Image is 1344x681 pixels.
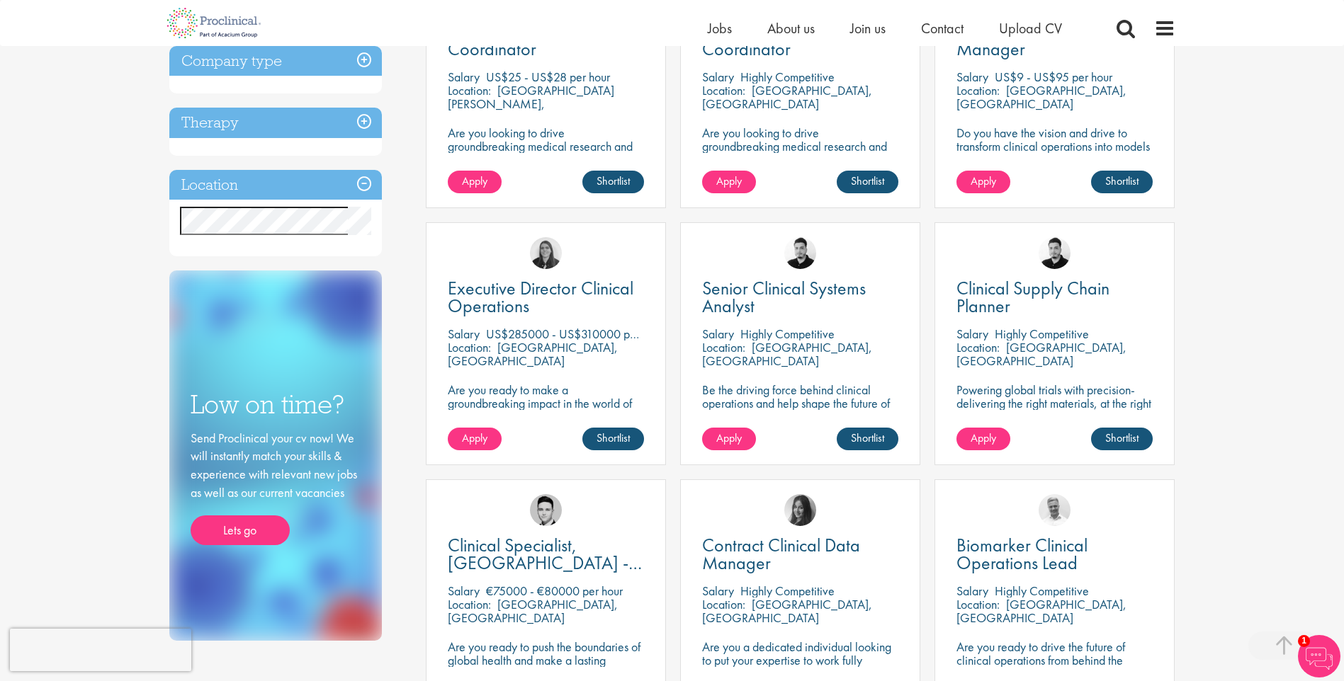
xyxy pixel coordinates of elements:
span: Apply [716,173,742,188]
p: Powering global trials with precision-delivering the right materials, at the right time, every time. [956,383,1153,423]
span: Location: [956,596,1000,612]
a: Contact [921,19,964,38]
h3: Therapy [169,108,382,138]
span: Contract Clinical Data Manager [702,533,860,575]
span: Apply [971,173,996,188]
a: Apply [448,171,502,193]
a: Lets go [191,515,290,545]
p: [GEOGRAPHIC_DATA], [GEOGRAPHIC_DATA] [956,82,1126,112]
a: Upload CV [999,19,1062,38]
p: [GEOGRAPHIC_DATA], [GEOGRAPHIC_DATA] [702,596,872,626]
span: Apply [716,430,742,445]
p: [GEOGRAPHIC_DATA], [GEOGRAPHIC_DATA] [448,596,618,626]
span: Executive Director Clinical Operations [448,276,633,318]
a: Executive Director Clinical Operations [448,280,644,315]
p: Are you a dedicated individual looking to put your expertise to work fully flexibly in a remote p... [702,640,898,680]
p: €75000 - €80000 per hour [486,583,623,599]
p: [GEOGRAPHIC_DATA], [GEOGRAPHIC_DATA] [702,82,872,112]
img: Chatbot [1298,635,1340,677]
a: Clinical Process Excellence Manager [956,23,1153,58]
span: Salary [702,583,734,599]
span: Apply [971,430,996,445]
a: Clinical Research Coordinator [702,23,898,58]
p: Be the driving force behind clinical operations and help shape the future of pharma innovation. [702,383,898,423]
span: 1 [1298,635,1310,647]
a: Apply [956,171,1010,193]
span: Location: [448,596,491,612]
span: Location: [448,82,491,98]
img: Joshua Bye [1039,494,1071,526]
img: Anderson Maldonado [1039,237,1071,269]
p: Are you ready to make a groundbreaking impact in the world of biotechnology? Join a growing compa... [448,383,644,450]
a: Apply [956,428,1010,450]
span: Salary [448,583,480,599]
span: Clinical Specialist, [GEOGRAPHIC_DATA] - Cardiac [448,533,642,593]
span: Apply [462,430,487,445]
a: Jobs [708,19,732,38]
p: US$9 - US$95 per hour [995,69,1112,85]
span: Location: [448,339,491,355]
h3: Location [169,170,382,200]
iframe: reCAPTCHA [10,629,191,671]
span: Apply [462,173,487,188]
p: [GEOGRAPHIC_DATA], [GEOGRAPHIC_DATA] [702,339,872,369]
span: Location: [702,82,745,98]
p: US$285000 - US$310000 per annum [486,326,674,342]
a: Shortlist [837,171,898,193]
a: Join us [850,19,886,38]
a: Senior Clinical Systems Analyst [702,280,898,315]
span: Clinical Supply Chain Planner [956,276,1109,318]
p: [GEOGRAPHIC_DATA][PERSON_NAME], [GEOGRAPHIC_DATA] [448,82,614,125]
a: Clinical Research Coordinator [448,23,644,58]
span: Location: [956,82,1000,98]
p: [GEOGRAPHIC_DATA], [GEOGRAPHIC_DATA] [956,339,1126,369]
p: Highly Competitive [740,69,835,85]
a: Apply [448,428,502,450]
p: Highly Competitive [740,326,835,342]
h3: Low on time? [191,391,361,418]
span: Location: [702,339,745,355]
a: Shortlist [582,428,644,450]
img: Connor Lynes [530,494,562,526]
img: Heidi Hennigan [784,494,816,526]
div: Send Proclinical your cv now! We will instantly match your skills & experience with relevant new ... [191,429,361,546]
span: Salary [448,69,480,85]
a: About us [767,19,815,38]
span: Salary [448,326,480,342]
a: Contract Clinical Data Manager [702,537,898,572]
p: US$25 - US$28 per hour [486,69,610,85]
p: Highly Competitive [995,326,1089,342]
span: Salary [956,326,988,342]
a: Shortlist [1091,428,1153,450]
span: Location: [956,339,1000,355]
span: Senior Clinical Systems Analyst [702,276,866,318]
span: Salary [956,69,988,85]
a: Shortlist [837,428,898,450]
p: [GEOGRAPHIC_DATA], [GEOGRAPHIC_DATA] [956,596,1126,626]
a: Apply [702,171,756,193]
a: Biomarker Clinical Operations Lead [956,537,1153,572]
img: Ciara Noble [530,237,562,269]
a: Shortlist [582,171,644,193]
a: Shortlist [1091,171,1153,193]
h3: Company type [169,46,382,76]
span: Salary [702,69,734,85]
p: Highly Competitive [740,583,835,599]
p: Highly Competitive [995,583,1089,599]
a: Clinical Specialist, [GEOGRAPHIC_DATA] - Cardiac [448,537,644,572]
p: Are you looking to drive groundbreaking medical research and make a real impact? Join our client ... [448,126,644,180]
span: Biomarker Clinical Operations Lead [956,533,1088,575]
p: Do you have the vision and drive to transform clinical operations into models of excellence in a ... [956,126,1153,180]
p: Are you looking to drive groundbreaking medical research and make a real impact-join our client a... [702,126,898,180]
